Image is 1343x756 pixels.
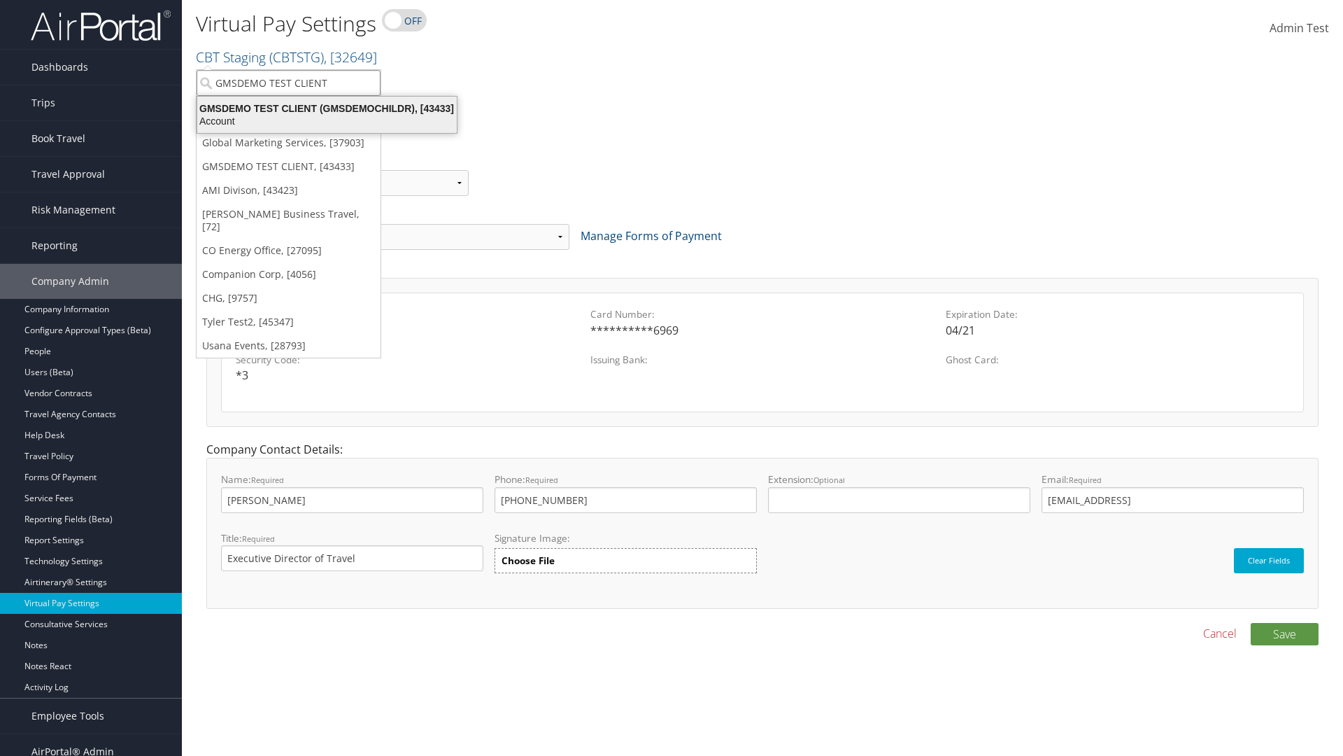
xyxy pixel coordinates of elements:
span: Dashboards [31,50,88,85]
span: Reporting [31,228,78,263]
a: Tyler Test2, [45347] [197,310,381,334]
small: Required [251,475,284,485]
input: Search Accounts [197,70,381,96]
a: Global Marketing Services, [37903] [197,131,381,155]
h1: Virtual Pay Settings [196,9,951,38]
label: Signature Image: [495,531,757,548]
label: Email: [1042,472,1304,512]
input: Email:Required [1042,487,1304,513]
a: AMI Divison, [43423] [197,178,381,202]
a: Cancel [1203,625,1237,642]
button: Clear Fields [1234,548,1304,573]
span: Risk Management [31,192,115,227]
input: Title:Required [221,545,483,571]
label: Title: [221,531,483,571]
small: Required [1069,475,1102,485]
span: Admin Test [1270,20,1329,36]
a: Admin Test [1270,7,1329,50]
label: Phone: [495,472,757,512]
span: Company Admin [31,264,109,299]
div: Form of Payment Details: [196,261,1329,441]
div: Form of Payment: [196,207,1329,261]
a: GMSDEMO TEST CLIENT, [43433] [197,155,381,178]
a: CBT Staging [196,48,377,66]
label: Choose File [495,548,757,573]
label: Name: [221,472,483,512]
span: Employee Tools [31,699,104,734]
a: Companion Corp, [4056] [197,262,381,286]
button: Save [1251,623,1319,645]
input: Extension:Optional [768,487,1030,513]
label: Extension: [768,472,1030,512]
div: Company Contact Details: [196,441,1329,622]
a: [PERSON_NAME] Business Travel, [72] [197,202,381,239]
span: Book Travel [31,121,85,156]
div: 04/21 [946,322,1289,339]
label: Security Code: [236,353,579,367]
span: Travel Approval [31,157,105,192]
img: airportal-logo.png [31,9,171,42]
label: Card Vendor: [236,307,579,321]
label: Ghost Card: [946,353,1289,367]
a: Manage Forms of Payment [581,228,722,244]
span: Trips [31,85,55,120]
label: Expiration Date: [946,307,1289,321]
input: Phone:Required [495,487,757,513]
span: ( CBTSTG ) [269,48,324,66]
small: Required [242,533,275,544]
div: Discover [236,322,579,339]
div: GMSDEMO TEST CLIENT (GMSDEMOCHILDR), [43433] [189,102,465,115]
div: Account [189,115,465,127]
span: , [ 32649 ] [324,48,377,66]
label: Issuing Bank: [590,353,934,367]
a: CO Energy Office, [27095] [197,239,381,262]
a: CHG, [9757] [197,286,381,310]
a: Usana Events, [28793] [197,334,381,358]
small: Required [525,475,558,485]
input: Name:Required [221,487,483,513]
label: Card Number: [590,307,934,321]
small: Optional [813,475,845,485]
